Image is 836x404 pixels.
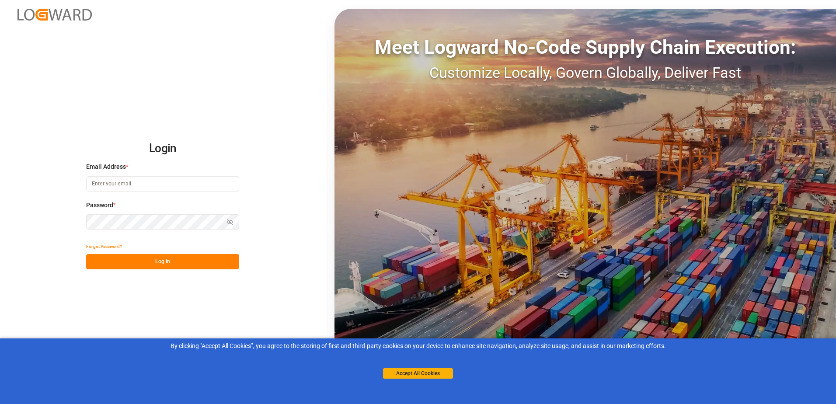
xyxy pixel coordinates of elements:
span: Password [86,201,113,210]
img: Logward_new_orange.png [17,9,92,21]
button: Log In [86,254,239,269]
h2: Login [86,135,239,163]
button: Accept All Cookies [383,368,453,379]
span: Email Address [86,162,126,171]
div: Customize Locally, Govern Globally, Deliver Fast [334,62,836,84]
input: Enter your email [86,176,239,192]
button: Forgot Password? [86,239,122,254]
div: By clicking "Accept All Cookies”, you agree to the storing of first and third-party cookies on yo... [6,341,830,351]
div: Meet Logward No-Code Supply Chain Execution: [334,33,836,62]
